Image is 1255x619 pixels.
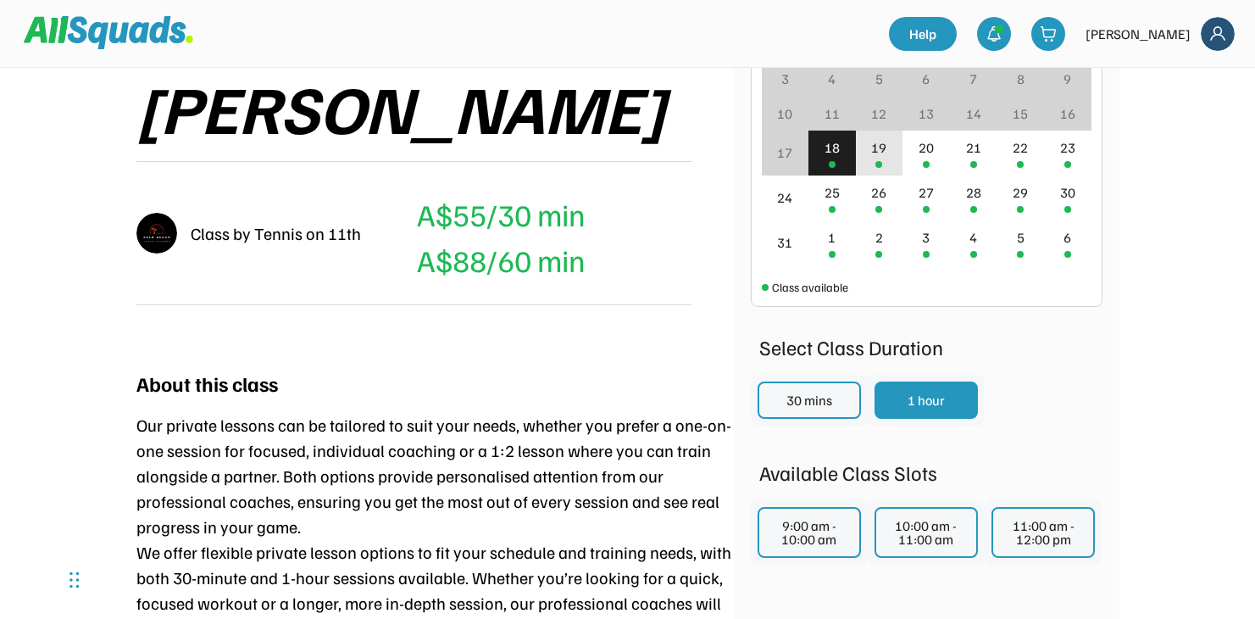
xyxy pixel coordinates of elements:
[875,382,978,419] button: 1 hour
[1060,182,1075,203] div: 30
[875,507,978,558] button: 10:00 am - 11:00 am
[758,382,861,419] button: 30 mins
[871,182,886,203] div: 26
[919,103,934,124] div: 13
[417,237,586,283] div: A$88/60 min
[417,192,586,237] div: A$55/30 min
[986,25,1002,42] img: bell-03%20%281%29.svg
[969,227,977,248] div: 4
[777,232,792,253] div: 31
[919,182,934,203] div: 27
[871,137,886,158] div: 19
[1017,69,1025,89] div: 8
[751,457,1102,488] div: Available Class Slots
[966,182,981,203] div: 28
[1017,227,1025,248] div: 5
[875,227,883,248] div: 2
[777,187,792,208] div: 24
[1201,17,1235,51] img: Frame%2018.svg
[191,220,361,246] div: Class by Tennis on 11th
[1060,103,1075,124] div: 16
[781,69,789,89] div: 3
[889,17,957,51] a: Help
[1063,227,1071,248] div: 6
[966,137,981,158] div: 21
[828,69,836,89] div: 4
[919,137,934,158] div: 20
[751,332,1102,362] div: Select Class Duration
[777,103,792,124] div: 10
[136,368,278,399] div: About this class
[758,507,861,558] button: 9:00 am - 10:00 am
[1086,24,1191,44] div: [PERSON_NAME]
[922,227,930,248] div: 3
[991,507,1095,558] button: 11:00 am - 12:00 pm
[1060,137,1075,158] div: 23
[1013,182,1028,203] div: 29
[969,69,977,89] div: 7
[825,103,840,124] div: 11
[777,142,792,163] div: 17
[1040,25,1057,42] img: shopping-cart-01%20%281%29.svg
[966,103,981,124] div: 14
[772,278,848,296] div: Class available
[825,182,840,203] div: 25
[1013,103,1028,124] div: 15
[828,227,836,248] div: 1
[1013,137,1028,158] div: 22
[875,69,883,89] div: 5
[24,16,193,48] img: Squad%20Logo.svg
[825,137,840,158] div: 18
[871,103,886,124] div: 12
[136,213,177,254] img: IMG_2979.png
[922,69,930,89] div: 6
[1063,69,1071,89] div: 9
